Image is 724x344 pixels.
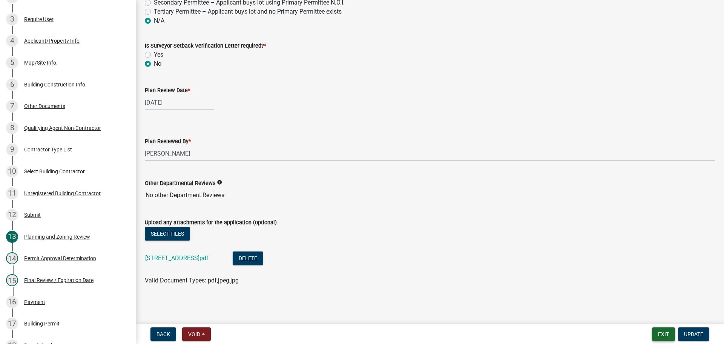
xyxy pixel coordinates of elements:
div: Other Documents [24,103,65,109]
button: Exit [652,327,675,341]
button: Void [182,327,211,341]
button: Update [678,327,709,341]
label: Yes [154,50,163,59]
i: info [217,180,222,185]
div: 17 [6,318,18,330]
div: Building Permit [24,321,60,326]
div: 6 [6,79,18,91]
label: No [154,59,161,68]
div: 14 [6,252,18,264]
div: 8 [6,122,18,134]
div: Building Construction Info. [24,82,87,87]
div: 9 [6,143,18,156]
div: Unregistered Building Contractor [24,191,101,196]
label: Is Surveyor Setback Verification Letter required? [145,43,266,49]
div: 13 [6,231,18,243]
div: 16 [6,296,18,308]
label: Plan Reviewed By [145,139,191,144]
div: 3 [6,13,18,25]
div: 15 [6,274,18,286]
div: 4 [6,35,18,47]
div: 11 [6,187,18,199]
div: 5 [6,57,18,69]
div: Qualifying Agent Non-Contractor [24,125,101,131]
div: Permit Approval Determination [24,256,96,261]
span: Back [156,331,170,337]
div: Final Review / Expiration Date [24,278,94,283]
label: Upload any attachments for the application (optional) [145,220,277,225]
div: 7 [6,100,18,112]
div: Planning and Zoning Review [24,234,90,239]
span: Update [684,331,703,337]
span: Valid Document Types: pdf,jpeg,jpg [145,277,239,284]
div: Contractor Type List [24,147,72,152]
label: Tertiary Permittee – Applicant buys lot and no Primary Permittee exists [154,7,342,16]
label: N/A [154,16,164,25]
button: Delete [233,251,263,265]
label: Plan Review Date [145,88,190,93]
div: Applicant/Property Info [24,38,80,43]
div: 10 [6,165,18,177]
div: Select Building Contractor [24,169,85,174]
div: Submit [24,212,41,218]
div: Require User [24,17,54,22]
button: Back [150,327,176,341]
a: [STREET_ADDRESS]pdf [145,255,209,262]
div: 12 [6,209,18,221]
wm-modal-confirm: Delete Document [233,255,263,262]
button: Select files [145,227,190,241]
span: Void [188,331,200,337]
div: Map/Site Info. [24,60,58,65]
label: Other Departmental Reviews [145,181,215,186]
input: mm/dd/yyyy [145,95,214,110]
div: Payment [24,299,45,305]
